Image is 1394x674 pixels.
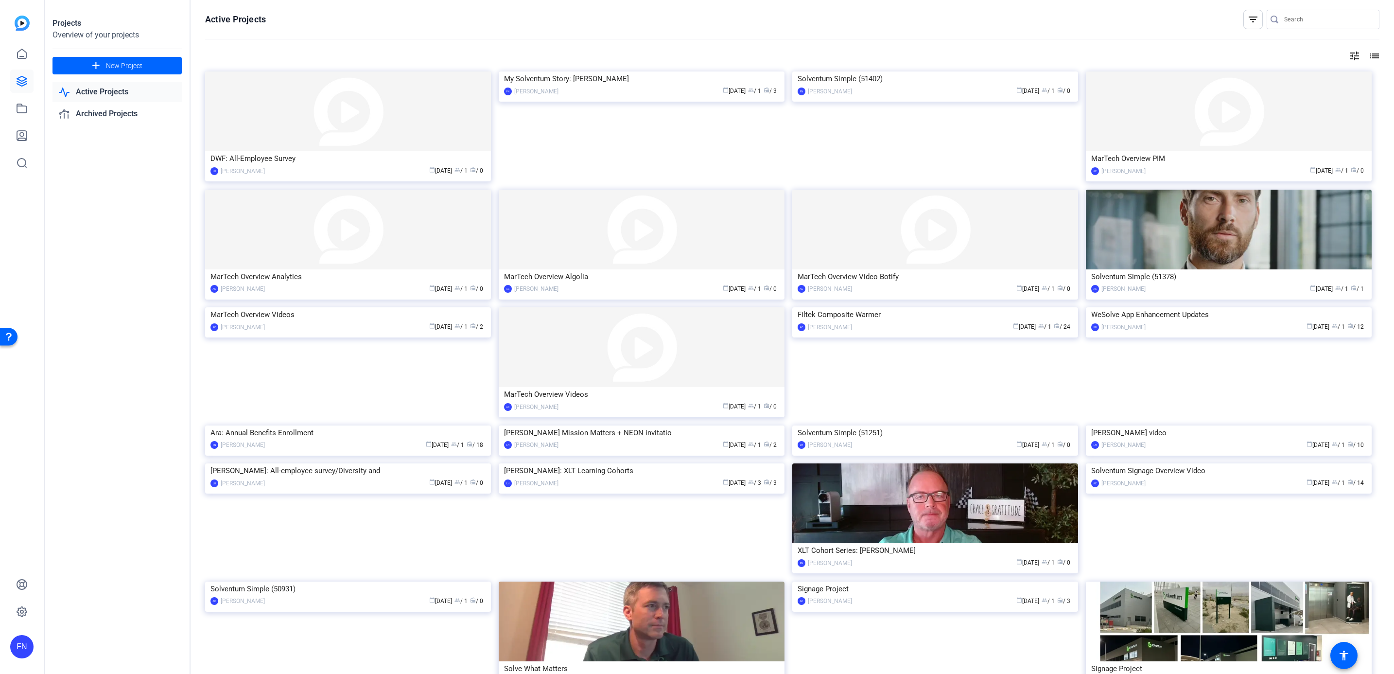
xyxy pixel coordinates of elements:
[1091,167,1099,175] div: AC
[205,14,266,25] h1: Active Projects
[1057,597,1063,603] span: radio
[504,479,512,487] div: LH
[748,285,754,291] span: group
[1016,88,1039,94] span: [DATE]
[1349,50,1360,62] mat-icon: tune
[1351,285,1357,291] span: radio
[798,269,1073,284] div: MarTech Overview Video Botify
[723,285,746,292] span: [DATE]
[1057,285,1063,291] span: radio
[1054,323,1070,330] span: / 24
[52,104,182,124] a: Archived Projects
[1057,559,1063,565] span: radio
[451,442,464,448] span: / 1
[1091,307,1366,322] div: WeSolve App Enhancement Updates
[210,463,486,478] div: [PERSON_NAME]: All-employee survey/Diversity and
[748,442,761,448] span: / 1
[748,285,761,292] span: / 1
[1332,323,1338,329] span: group
[1310,285,1316,291] span: calendar_today
[221,284,265,294] div: [PERSON_NAME]
[1335,167,1341,173] span: group
[798,543,1073,558] div: XLT Cohort Series: [PERSON_NAME]
[764,285,769,291] span: radio
[764,403,769,408] span: radio
[210,269,486,284] div: MarTech Overview Analytics
[808,596,852,606] div: [PERSON_NAME]
[429,479,452,486] span: [DATE]
[210,441,218,449] div: FN
[1332,441,1338,447] span: group
[1335,167,1348,174] span: / 1
[1057,441,1063,447] span: radio
[1335,285,1348,292] span: / 1
[808,558,852,568] div: [PERSON_NAME]
[210,479,218,487] div: LH
[429,167,435,173] span: calendar_today
[504,387,779,402] div: MarTech Overview Videos
[808,284,852,294] div: [PERSON_NAME]
[210,426,486,440] div: Ara: Annual Benefits Enrollment
[454,285,460,291] span: group
[470,323,476,329] span: radio
[1351,167,1357,173] span: radio
[1247,14,1259,25] mat-icon: filter_list
[1332,479,1345,486] span: / 1
[210,582,486,596] div: Solventum Simple (50931)
[723,479,729,485] span: calendar_today
[1091,269,1366,284] div: Solventum Simple (51378)
[1307,323,1312,329] span: calendar_today
[808,87,852,96] div: [PERSON_NAME]
[1347,323,1353,329] span: radio
[454,479,460,485] span: group
[470,285,483,292] span: / 0
[504,71,779,86] div: My Solventum Story: [PERSON_NAME]
[1091,479,1099,487] div: AC
[429,479,435,485] span: calendar_today
[764,479,777,486] span: / 3
[1091,463,1366,478] div: Solventum Signage Overview Video
[1016,285,1039,292] span: [DATE]
[470,285,476,291] span: radio
[1351,167,1364,174] span: / 0
[1054,323,1060,329] span: radio
[1013,323,1036,330] span: [DATE]
[1332,323,1345,330] span: / 1
[1091,285,1099,293] div: AC
[470,479,483,486] span: / 0
[1016,441,1022,447] span: calendar_today
[1347,479,1353,485] span: radio
[798,559,805,567] div: FN
[504,441,512,449] div: LH
[514,284,558,294] div: [PERSON_NAME]
[764,442,777,448] span: / 2
[764,87,769,93] span: radio
[10,635,34,658] div: FN
[1057,442,1070,448] span: / 0
[470,598,483,604] span: / 0
[798,441,805,449] div: LH
[1101,284,1146,294] div: [PERSON_NAME]
[210,307,486,322] div: MarTech Overview Videos
[429,167,452,174] span: [DATE]
[723,441,729,447] span: calendar_today
[764,403,777,410] span: / 0
[1332,442,1345,448] span: / 1
[454,167,460,173] span: group
[1091,323,1099,331] div: FN
[1347,441,1353,447] span: radio
[454,285,468,292] span: / 1
[1042,87,1047,93] span: group
[426,441,432,447] span: calendar_today
[221,322,265,332] div: [PERSON_NAME]
[798,307,1073,322] div: Filtek Composite Warmer
[748,479,761,486] span: / 3
[1091,426,1366,440] div: [PERSON_NAME] video
[514,402,558,412] div: [PERSON_NAME]
[723,87,729,93] span: calendar_today
[1057,88,1070,94] span: / 0
[723,403,729,408] span: calendar_today
[514,87,558,96] div: [PERSON_NAME]
[1332,479,1338,485] span: group
[514,440,558,450] div: [PERSON_NAME]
